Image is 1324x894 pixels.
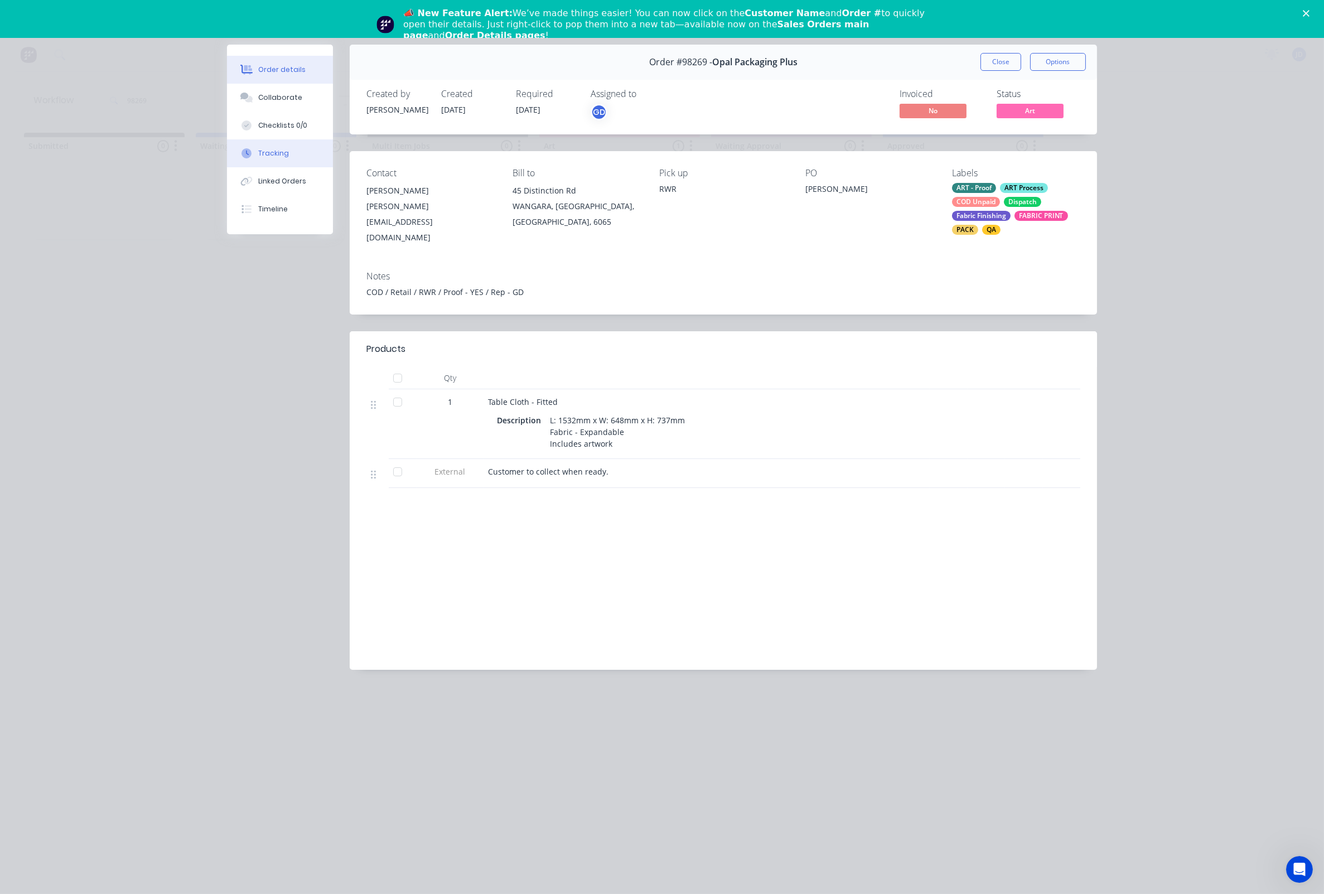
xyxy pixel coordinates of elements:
[997,89,1080,99] div: Status
[258,204,288,214] div: Timeline
[952,168,1080,178] div: Labels
[258,65,306,75] div: Order details
[258,148,289,158] div: Tracking
[448,396,452,408] span: 1
[545,412,689,452] div: L: 1532mm x W: 648mm x H: 737mm Fabric - Expandable Includes artwork
[842,8,882,18] b: Order #
[1004,197,1041,207] div: Dispatch
[712,57,798,67] span: Opal Packaging Plus
[513,183,641,199] div: 45 Distinction Rd
[745,8,825,18] b: Customer Name
[366,286,1080,298] div: COD / Retail / RWR / Proof - YES / Rep - GD
[900,104,967,118] span: No
[997,104,1064,120] button: Art
[952,197,1000,207] div: COD Unpaid
[376,16,394,33] img: Profile image for Team
[516,104,540,115] span: [DATE]
[227,112,333,139] button: Checklists 0/0
[366,342,405,356] div: Products
[980,53,1021,71] button: Close
[488,397,558,407] span: Table Cloth - Fitted
[488,466,608,477] span: Customer to collect when ready.
[513,199,641,230] div: WANGARA, [GEOGRAPHIC_DATA], [GEOGRAPHIC_DATA], 6065
[513,168,641,178] div: Bill to
[403,8,513,18] b: 📣 New Feature Alert:
[403,19,869,41] b: Sales Orders main page
[952,211,1011,221] div: Fabric Finishing
[366,168,495,178] div: Contact
[258,120,307,131] div: Checklists 0/0
[591,89,702,99] div: Assigned to
[441,89,502,99] div: Created
[952,183,996,193] div: ART - Proof
[997,104,1064,118] span: Art
[1286,856,1313,883] iframe: Intercom live chat
[900,89,983,99] div: Invoiced
[497,412,545,428] div: Description
[366,199,495,245] div: [PERSON_NAME][EMAIL_ADDRESS][DOMAIN_NAME]
[258,93,302,103] div: Collaborate
[227,139,333,167] button: Tracking
[366,183,495,199] div: [PERSON_NAME]
[417,367,484,389] div: Qty
[982,225,1001,235] div: QA
[591,104,607,120] button: GD
[227,167,333,195] button: Linked Orders
[649,57,712,67] span: Order #98269 -
[227,56,333,84] button: Order details
[445,30,545,41] b: Order Details pages
[366,271,1080,282] div: Notes
[1000,183,1048,193] div: ART Process
[441,104,466,115] span: [DATE]
[366,104,428,115] div: [PERSON_NAME]
[805,183,934,199] div: [PERSON_NAME]
[227,84,333,112] button: Collaborate
[258,176,306,186] div: Linked Orders
[403,8,930,41] div: We’ve made things easier! You can now click on the and to quickly open their details. Just right-...
[227,195,333,223] button: Timeline
[513,183,641,230] div: 45 Distinction RdWANGARA, [GEOGRAPHIC_DATA], [GEOGRAPHIC_DATA], 6065
[659,183,787,195] div: RWR
[1030,53,1086,71] button: Options
[516,89,577,99] div: Required
[805,168,934,178] div: PO
[421,466,479,477] span: External
[366,183,495,245] div: [PERSON_NAME][PERSON_NAME][EMAIL_ADDRESS][DOMAIN_NAME]
[366,89,428,99] div: Created by
[1303,10,1314,17] div: Close
[1014,211,1068,221] div: FABRIC PRINT
[659,168,787,178] div: Pick up
[952,225,978,235] div: PACK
